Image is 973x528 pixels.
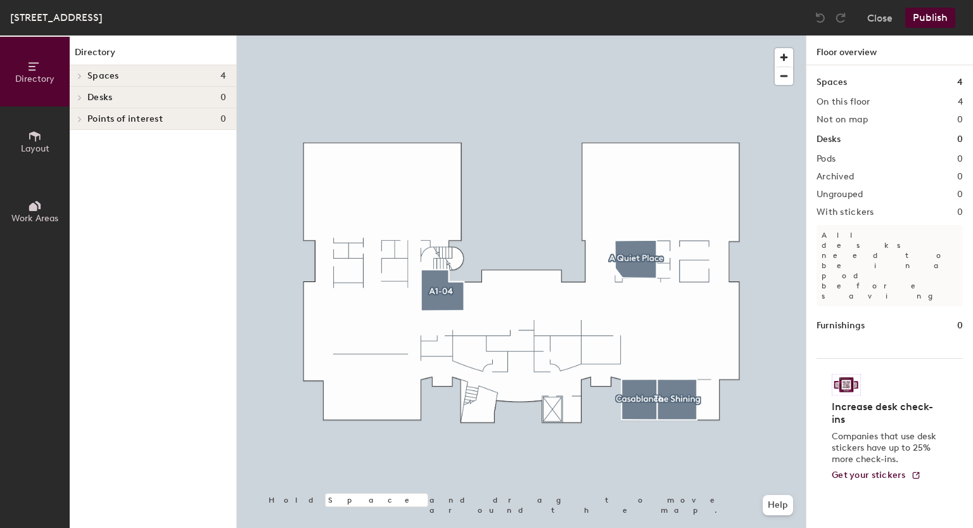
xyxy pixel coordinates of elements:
[957,172,963,182] h2: 0
[817,207,874,217] h2: With stickers
[817,190,863,200] h2: Ungrouped
[817,154,836,164] h2: Pods
[957,75,963,89] h1: 4
[957,132,963,146] h1: 0
[10,10,103,25] div: [STREET_ADDRESS]
[817,225,963,306] p: All desks need to be in a pod before saving
[817,172,854,182] h2: Archived
[817,115,868,125] h2: Not on map
[957,154,963,164] h2: 0
[834,11,847,24] img: Redo
[11,213,58,224] span: Work Areas
[817,132,841,146] h1: Desks
[21,143,49,154] span: Layout
[87,114,163,124] span: Points of interest
[817,319,865,333] h1: Furnishings
[957,207,963,217] h2: 0
[832,470,921,481] a: Get your stickers
[957,319,963,333] h1: 0
[905,8,955,28] button: Publish
[832,374,861,396] img: Sticker logo
[806,35,973,65] h1: Floor overview
[817,75,847,89] h1: Spaces
[87,93,112,103] span: Desks
[958,97,963,107] h2: 4
[832,470,906,480] span: Get your stickers
[763,495,793,515] button: Help
[957,190,963,200] h2: 0
[220,114,226,124] span: 0
[867,8,893,28] button: Close
[817,97,870,107] h2: On this floor
[220,71,226,81] span: 4
[832,431,940,465] p: Companies that use desk stickers have up to 25% more check-ins.
[220,93,226,103] span: 0
[814,11,827,24] img: Undo
[87,71,119,81] span: Spaces
[15,74,54,84] span: Directory
[832,401,940,426] h4: Increase desk check-ins
[957,115,963,125] h2: 0
[70,46,236,65] h1: Directory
